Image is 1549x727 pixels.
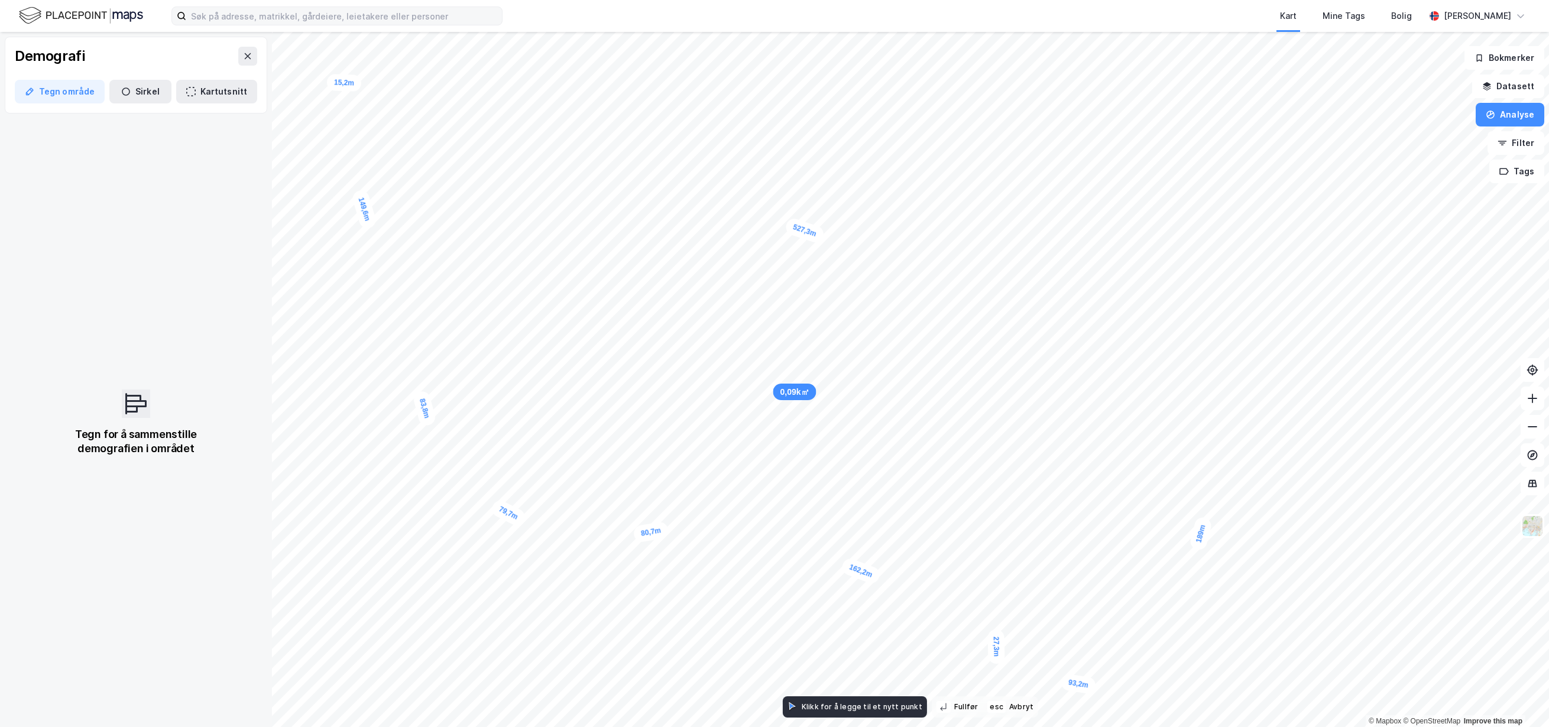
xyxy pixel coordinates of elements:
[1476,103,1544,126] button: Analyse
[412,390,437,427] div: Map marker
[773,384,816,400] div: Map marker
[109,80,171,103] button: Sirkel
[1488,131,1544,155] button: Filter
[1369,717,1401,725] a: Mapbox
[840,556,882,585] div: Map marker
[1472,74,1544,98] button: Datasett
[490,498,527,528] div: Map marker
[15,80,105,103] button: Tegn område
[987,629,1004,664] div: Map marker
[1521,515,1544,537] img: Z
[19,5,143,26] img: logo.f888ab2527a4732fd821a326f86c7f29.svg
[1490,670,1549,727] div: Kontrollprogram for chat
[1323,9,1365,23] div: Mine Tags
[60,427,212,456] div: Tegn for å sammenstille demografien i området
[1464,46,1544,70] button: Bokmerker
[186,7,502,25] input: Søk på adresse, matrikkel, gårdeiere, leietakere eller personer
[784,217,825,245] div: Map marker
[1060,673,1097,695] div: Map marker
[15,47,85,66] div: Demografi
[1280,9,1297,23] div: Kart
[633,521,669,543] div: Map marker
[1444,9,1511,23] div: [PERSON_NAME]
[1489,160,1544,183] button: Tags
[1391,9,1412,23] div: Bolig
[1403,717,1460,725] a: OpenStreetMap
[351,189,378,230] div: Map marker
[1464,717,1522,725] a: Improve this map
[1490,670,1549,727] iframe: Chat Widget
[327,74,362,92] div: Map marker
[176,80,257,103] button: Kartutsnitt
[1189,516,1213,551] div: Map marker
